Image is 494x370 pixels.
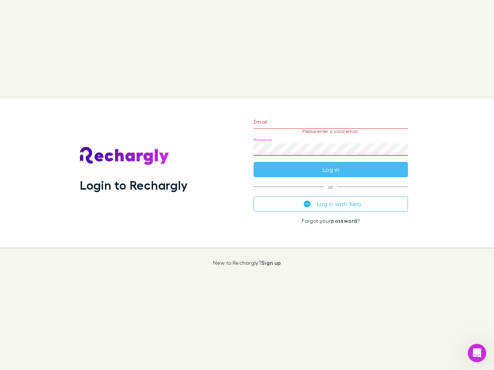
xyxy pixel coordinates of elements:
[254,218,408,224] p: Forgot your ?
[254,162,408,177] button: Log in
[80,147,169,165] img: Rechargly's Logo
[213,260,281,266] p: New to Rechargly?
[331,217,357,224] a: password
[468,344,486,362] iframe: Intercom live chat
[254,137,272,143] label: Password
[254,129,408,134] p: Please enter a valid email.
[254,196,408,212] button: Log in with Xero
[80,178,188,192] h1: Login to Rechargly
[304,200,311,207] img: Xero's logo
[261,259,281,266] a: Sign up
